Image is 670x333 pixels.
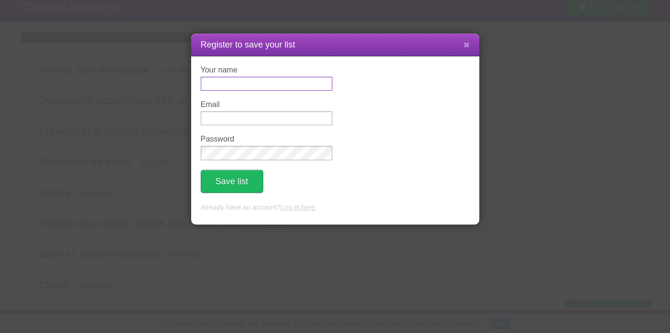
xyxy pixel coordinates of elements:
[201,66,332,74] label: Your name
[201,170,263,193] button: Save list
[201,38,470,51] h1: Register to save your list
[201,202,470,213] p: Already have an account? .
[280,203,315,211] a: Log in here
[201,100,332,109] label: Email
[201,135,332,143] label: Password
